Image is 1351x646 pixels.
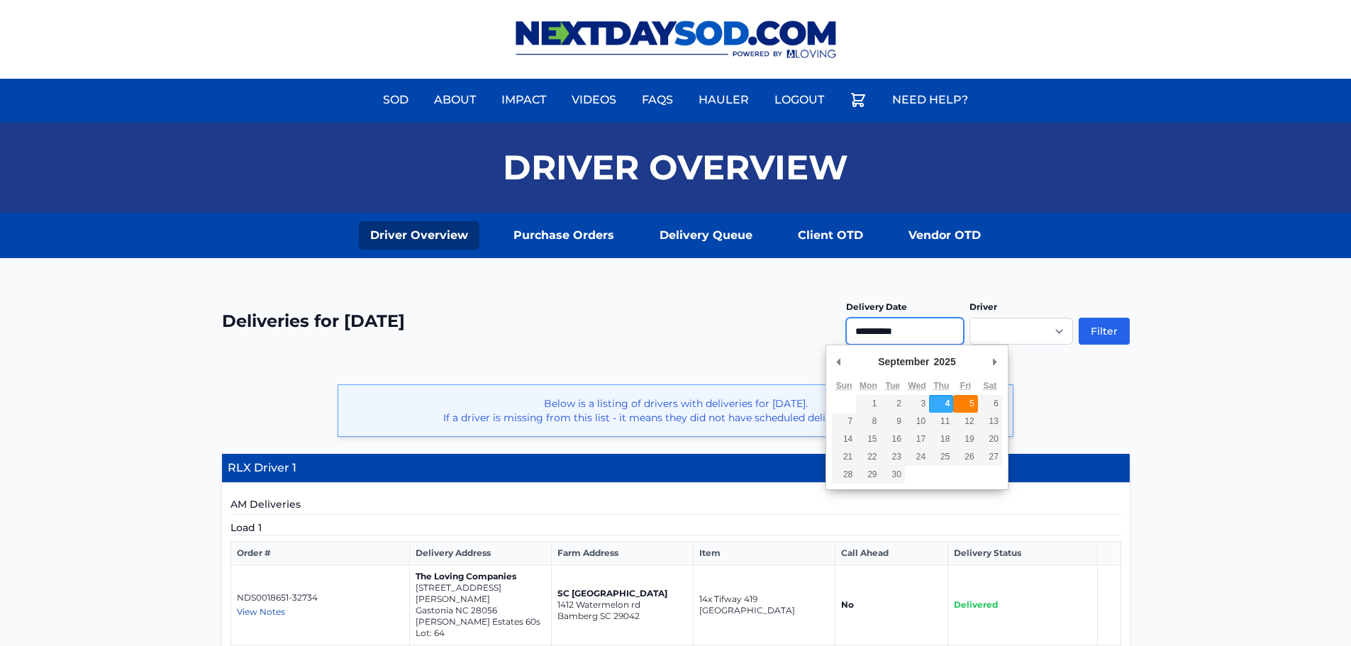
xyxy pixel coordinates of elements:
[766,83,833,117] a: Logout
[832,448,856,466] button: 21
[929,448,953,466] button: 25
[502,221,626,250] a: Purchase Orders
[230,520,1121,535] h5: Load 1
[978,395,1002,413] button: 6
[856,466,880,484] button: 29
[983,381,996,391] abbr: Saturday
[503,150,848,184] h1: Driver Overview
[905,413,929,430] button: 10
[885,381,899,391] abbr: Tuesday
[694,542,835,565] th: Item
[832,351,846,372] button: Previous Month
[832,466,856,484] button: 28
[374,83,417,117] a: Sod
[1079,318,1130,345] button: Filter
[841,599,854,610] strong: No
[856,413,880,430] button: 8
[416,571,545,582] p: The Loving Companies
[929,413,953,430] button: 11
[929,395,953,413] button: 4
[557,588,687,599] p: SC [GEOGRAPHIC_DATA]
[846,301,907,312] label: Delivery Date
[881,466,905,484] button: 30
[832,430,856,448] button: 14
[836,381,852,391] abbr: Sunday
[881,413,905,430] button: 9
[237,606,285,617] span: View Notes
[552,542,694,565] th: Farm Address
[905,448,929,466] button: 24
[230,497,1121,515] h5: AM Deliveries
[969,301,997,312] label: Driver
[410,542,552,565] th: Delivery Address
[557,599,687,611] p: 1412 Watermelon rd
[960,381,971,391] abbr: Friday
[905,430,929,448] button: 17
[932,351,958,372] div: 2025
[978,448,1002,466] button: 27
[230,542,410,565] th: Order #
[978,413,1002,430] button: 13
[884,83,977,117] a: Need Help?
[908,381,925,391] abbr: Wednesday
[856,448,880,466] button: 22
[905,395,929,413] button: 3
[856,395,880,413] button: 1
[881,430,905,448] button: 16
[881,395,905,413] button: 2
[835,542,948,565] th: Call Ahead
[897,221,992,250] a: Vendor OTD
[856,430,880,448] button: 15
[953,430,977,448] button: 19
[350,396,1001,425] p: Below is a listing of drivers with deliveries for [DATE]. If a driver is missing from this list -...
[786,221,874,250] a: Client OTD
[359,221,479,250] a: Driver Overview
[953,395,977,413] button: 5
[633,83,682,117] a: FAQs
[978,430,1002,448] button: 20
[953,413,977,430] button: 12
[947,542,1097,565] th: Delivery Status
[832,413,856,430] button: 7
[222,454,1130,483] h4: RLX Driver 1
[933,381,949,391] abbr: Thursday
[563,83,625,117] a: Videos
[237,592,404,603] p: NDS0018651-32734
[694,565,835,645] td: 14x Tifway 419 [GEOGRAPHIC_DATA]
[493,83,555,117] a: Impact
[648,221,764,250] a: Delivery Queue
[988,351,1002,372] button: Next Month
[953,448,977,466] button: 26
[929,430,953,448] button: 18
[860,381,877,391] abbr: Monday
[426,83,484,117] a: About
[846,318,964,345] input: Use the arrow keys to pick a date
[876,351,931,372] div: September
[690,83,757,117] a: Hauler
[954,599,998,610] span: Delivered
[557,611,687,622] p: Bamberg SC 29042
[416,605,545,616] p: Gastonia NC 28056
[416,582,545,605] p: [STREET_ADDRESS][PERSON_NAME]
[881,448,905,466] button: 23
[222,310,405,333] h2: Deliveries for [DATE]
[416,616,545,639] p: [PERSON_NAME] Estates 60s Lot: 64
